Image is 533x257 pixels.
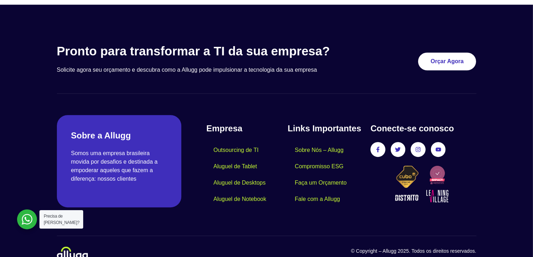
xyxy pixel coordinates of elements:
h4: Empresa [206,122,288,135]
p: Somos uma empresa brasileira movida por desafios e destinada a empoderar aqueles que fazem a dife... [71,149,167,183]
p: © Copyright – Allugg 2025. Todos os direitos reservados. [267,247,476,255]
div: Widget de chat [497,223,533,257]
a: Faça um Orçamento [288,175,354,191]
nav: Menu [288,142,363,207]
span: Precisa de [PERSON_NAME]? [44,214,79,225]
a: Sobre Nós – Allugg [288,142,351,158]
a: Aluguel de Desktops [206,175,273,191]
a: Aluguel de Tablet [206,158,264,175]
a: Aluguel de Notebook [206,191,273,207]
p: Solicite agora seu orçamento e descubra como a Allugg pode impulsionar a tecnologia da sua empresa [57,66,363,74]
nav: Menu [206,142,288,207]
a: Compromisso ESG [288,158,351,175]
a: Outsourcing de TI [206,142,266,158]
span: Orçar Agora [431,59,464,64]
h4: Links Importantes [288,122,363,135]
h2: Sobre a Allugg [71,129,167,142]
h3: Pronto para transformar a TI da sua empresa? [57,44,363,59]
iframe: Chat Widget [497,223,533,257]
a: Fale com a Allugg [288,191,347,207]
a: Orçar Agora [418,53,476,70]
h4: Conecte-se conosco [371,122,476,135]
